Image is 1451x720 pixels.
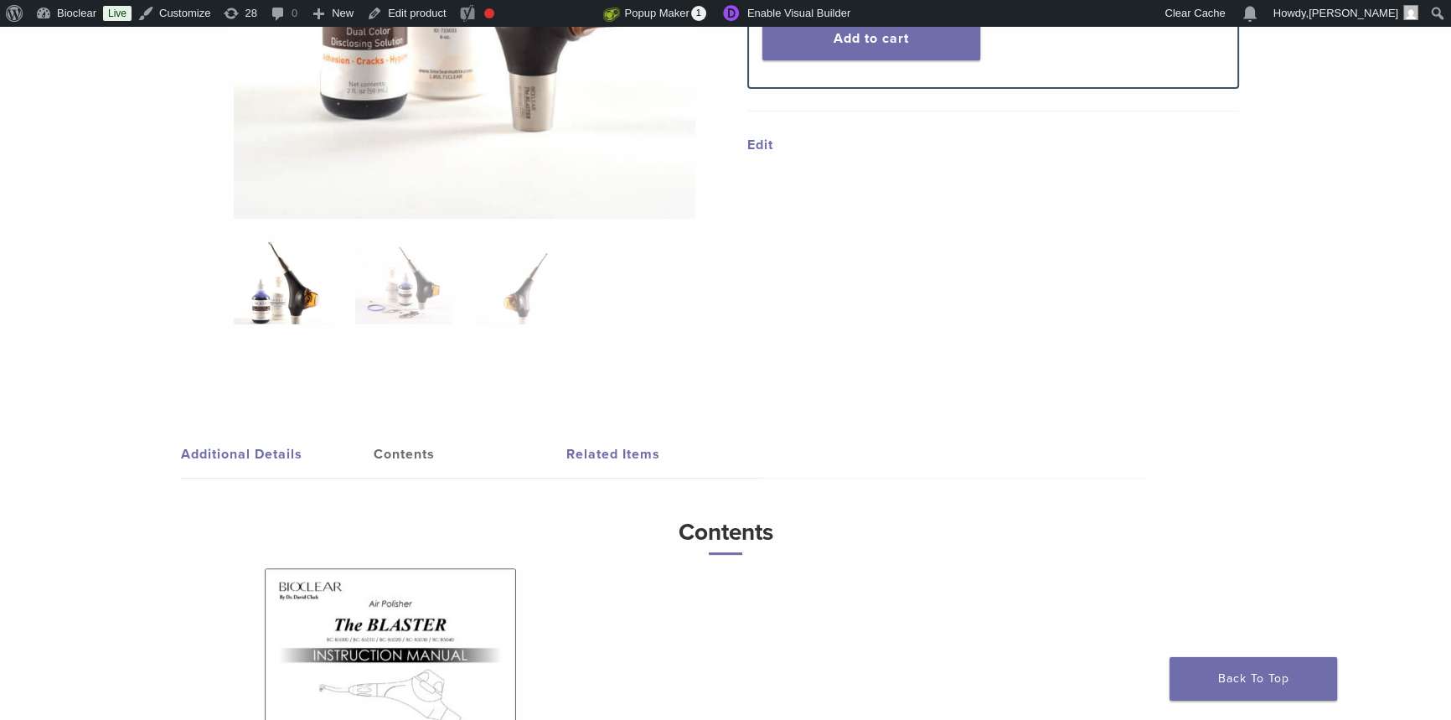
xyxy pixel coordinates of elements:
[484,8,494,18] div: Focus keyphrase not set
[566,431,759,478] a: Related Items
[691,6,706,21] span: 1
[477,241,573,324] img: Blaster Kit - Image 3
[234,241,330,324] img: Bioclear-Blaster-Kit-Simplified-1-e1548850725122-324x324.jpg
[181,431,374,478] a: Additional Details
[1309,7,1398,19] span: [PERSON_NAME]
[265,512,1186,555] h3: Contents
[762,17,981,60] button: Add to cart
[355,241,452,324] img: Blaster Kit - Image 2
[374,431,566,478] a: Contents
[509,4,603,24] img: Views over 48 hours. Click for more Jetpack Stats.
[103,6,132,21] a: Live
[747,137,773,153] a: Edit
[1170,657,1337,701] a: Back To Top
